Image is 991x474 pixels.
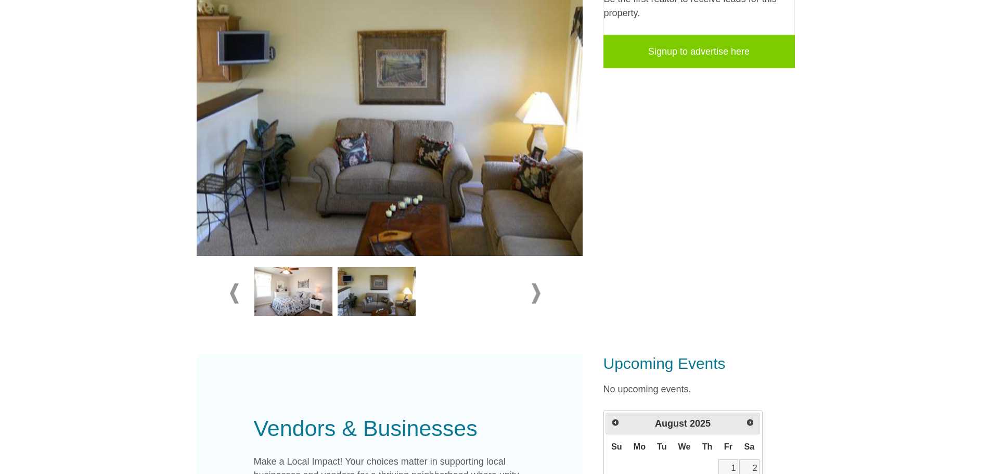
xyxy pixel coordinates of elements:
[744,442,754,451] span: Saturday
[657,442,667,451] span: Tuesday
[655,418,687,429] span: August
[724,442,732,451] span: Friday
[603,354,795,373] h3: Upcoming Events
[702,442,713,451] span: Thursday
[254,412,525,445] div: Vendors & Businesses
[742,414,758,431] a: Next
[603,35,795,68] a: Signup to advertise here
[634,442,646,451] span: Monday
[690,418,711,429] span: 2025
[603,382,795,396] p: No upcoming events.
[611,418,620,427] span: Prev
[678,442,691,451] span: Wednesday
[611,442,622,451] span: Sunday
[746,418,754,427] span: Next
[607,414,624,431] a: Prev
